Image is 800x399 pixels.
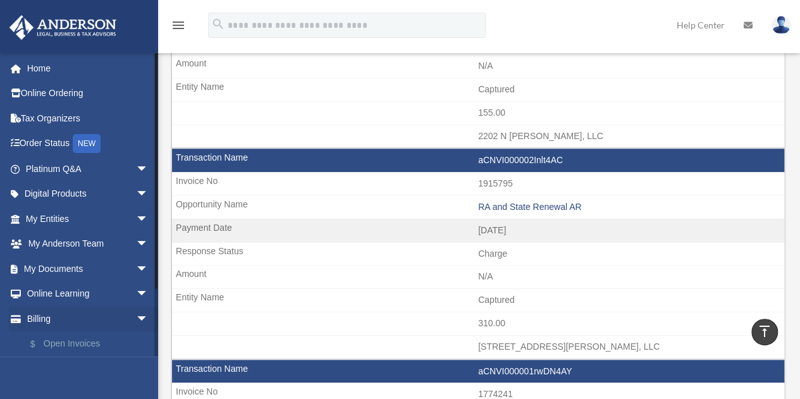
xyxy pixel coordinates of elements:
[9,181,168,207] a: Digital Productsarrow_drop_down
[772,16,791,34] img: User Pic
[6,15,120,40] img: Anderson Advisors Platinum Portal
[9,106,168,131] a: Tax Organizers
[9,56,168,81] a: Home
[136,156,161,182] span: arrow_drop_down
[9,206,168,231] a: My Entitiesarrow_drop_down
[9,231,168,257] a: My Anderson Teamarrow_drop_down
[136,281,161,307] span: arrow_drop_down
[136,181,161,207] span: arrow_drop_down
[172,78,784,102] td: Captured
[18,331,168,357] a: $Open Invoices
[9,306,168,331] a: Billingarrow_drop_down
[172,312,784,336] td: 310.00
[172,149,784,173] td: aCNVI000002Inlt4AC
[136,231,161,257] span: arrow_drop_down
[73,134,101,153] div: NEW
[172,265,784,289] td: N/A
[172,335,784,359] td: [STREET_ADDRESS][PERSON_NAME], LLC
[9,281,168,307] a: Online Learningarrow_drop_down
[37,336,44,352] span: $
[136,306,161,332] span: arrow_drop_down
[9,156,168,181] a: Platinum Q&Aarrow_drop_down
[172,242,784,266] td: Charge
[9,131,168,157] a: Order StatusNEW
[172,360,784,384] td: aCNVI000001rwDN4AY
[172,219,784,243] td: [DATE]
[211,17,225,31] i: search
[171,22,186,33] a: menu
[172,54,784,78] td: N/A
[478,202,778,212] div: RA and State Renewal AR
[171,18,186,33] i: menu
[9,81,168,106] a: Online Ordering
[172,288,784,312] td: Captured
[757,324,772,339] i: vertical_align_top
[172,125,784,149] td: 2202 N [PERSON_NAME], LLC
[136,206,161,232] span: arrow_drop_down
[751,319,778,345] a: vertical_align_top
[172,101,784,125] td: 155.00
[172,172,784,196] td: 1915795
[136,256,161,282] span: arrow_drop_down
[9,256,168,281] a: My Documentsarrow_drop_down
